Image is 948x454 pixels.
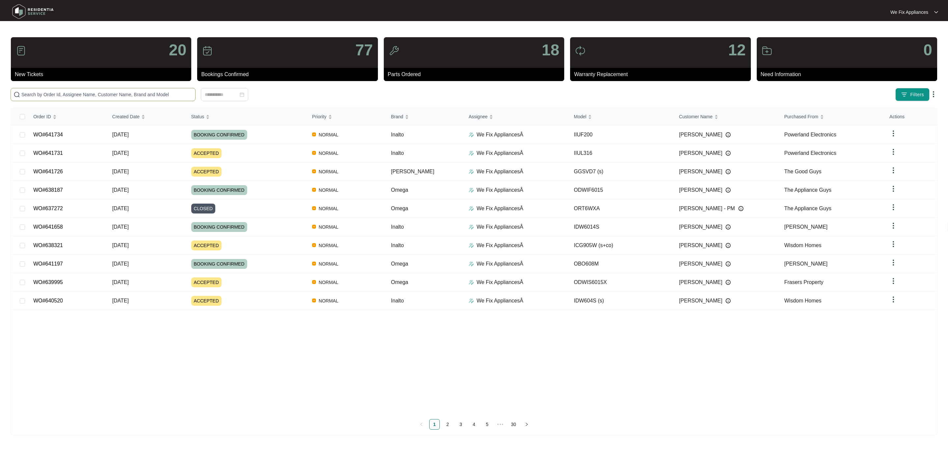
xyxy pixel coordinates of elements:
span: BOOKING CONFIRMED [191,259,247,269]
span: [DATE] [112,261,129,267]
span: left [419,422,423,426]
span: Inalto [391,150,404,156]
img: residentia service logo [10,2,56,21]
li: Previous Page [416,419,427,430]
td: IDW6014S [568,218,674,236]
img: Info icon [725,280,731,285]
p: We Fix AppliancesÂ [477,186,523,194]
p: We Fix AppliancesÂ [477,278,523,286]
span: [DATE] [112,206,129,211]
img: dropdown arrow [889,296,897,303]
td: IIUF200 [568,126,674,144]
a: 5 [482,419,492,429]
span: ••• [495,419,506,430]
img: Info icon [725,132,731,137]
img: Info icon [725,224,731,230]
img: Info icon [725,187,731,193]
span: [PERSON_NAME] [679,168,723,176]
span: Omega [391,206,408,211]
img: Info icon [725,169,731,174]
img: dropdown arrow [889,148,897,156]
span: Purchased From [784,113,818,120]
span: Inalto [391,224,404,230]
span: Assignee [469,113,488,120]
th: Purchased From [779,108,884,126]
img: Assigner Icon [469,169,474,174]
img: Assigner Icon [469,243,474,248]
p: We Fix Appliances [890,9,928,15]
span: Brand [391,113,403,120]
img: dropdown arrow [934,11,938,14]
a: WO#641731 [33,150,63,156]
img: dropdown arrow [889,185,897,193]
th: Priority [307,108,386,126]
span: NORMAL [316,278,341,286]
button: right [521,419,532,430]
img: Vercel Logo [312,280,316,284]
span: ACCEPTED [191,148,222,158]
a: WO#639995 [33,279,63,285]
li: 30 [508,419,519,430]
button: left [416,419,427,430]
td: ODWIF6015 [568,181,674,199]
img: Vercel Logo [312,225,316,229]
span: Inalto [391,132,404,137]
span: [DATE] [112,150,129,156]
span: [PERSON_NAME] [784,261,828,267]
span: Order ID [33,113,51,120]
span: ACCEPTED [191,277,222,287]
img: dropdown arrow [889,259,897,267]
p: New Tickets [15,71,191,78]
p: Need Information [761,71,937,78]
a: WO#640520 [33,298,63,303]
p: We Fix AppliancesÂ [477,297,523,305]
p: Bookings Confirmed [201,71,378,78]
img: Assigner Icon [469,298,474,303]
span: Powerland Electronics [784,132,836,137]
img: dropdown arrow [889,166,897,174]
img: Assigner Icon [469,280,474,285]
span: Powerland Electronics [784,150,836,156]
img: Vercel Logo [312,132,316,136]
li: 2 [442,419,453,430]
img: dropdown arrow [889,203,897,211]
img: Vercel Logo [312,206,316,210]
span: ACCEPTED [191,167,222,177]
p: We Fix AppliancesÂ [477,131,523,139]
a: WO#637272 [33,206,63,211]
span: Inalto [391,298,404,303]
a: WO#641726 [33,169,63,174]
img: Assigner Icon [469,187,474,193]
li: 5 [482,419,492,430]
span: Customer Name [679,113,713,120]
td: IIUL316 [568,144,674,162]
th: Order ID [28,108,107,126]
p: 18 [542,42,559,58]
td: ICG905W (s+co) [568,236,674,255]
img: Vercel Logo [312,169,316,173]
img: Assigner Icon [469,132,474,137]
span: NORMAL [316,168,341,176]
img: Assigner Icon [469,206,474,211]
span: The Good Guys [784,169,821,174]
span: NORMAL [316,131,341,139]
td: ODWIS6015X [568,273,674,292]
img: Vercel Logo [312,188,316,192]
a: 3 [456,419,466,429]
span: [PERSON_NAME] [679,241,723,249]
img: icon [202,45,213,56]
th: Model [568,108,674,126]
p: We Fix AppliancesÂ [477,168,523,176]
span: Priority [312,113,327,120]
li: 1 [429,419,440,430]
th: Status [186,108,307,126]
th: Actions [884,108,937,126]
span: [PERSON_NAME] - PM [679,205,735,213]
span: NORMAL [316,241,341,249]
span: [DATE] [112,169,129,174]
span: Omega [391,187,408,193]
span: Model [574,113,586,120]
span: [DATE] [112,279,129,285]
p: We Fix AppliancesÂ [477,149,523,157]
a: 1 [430,419,439,429]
